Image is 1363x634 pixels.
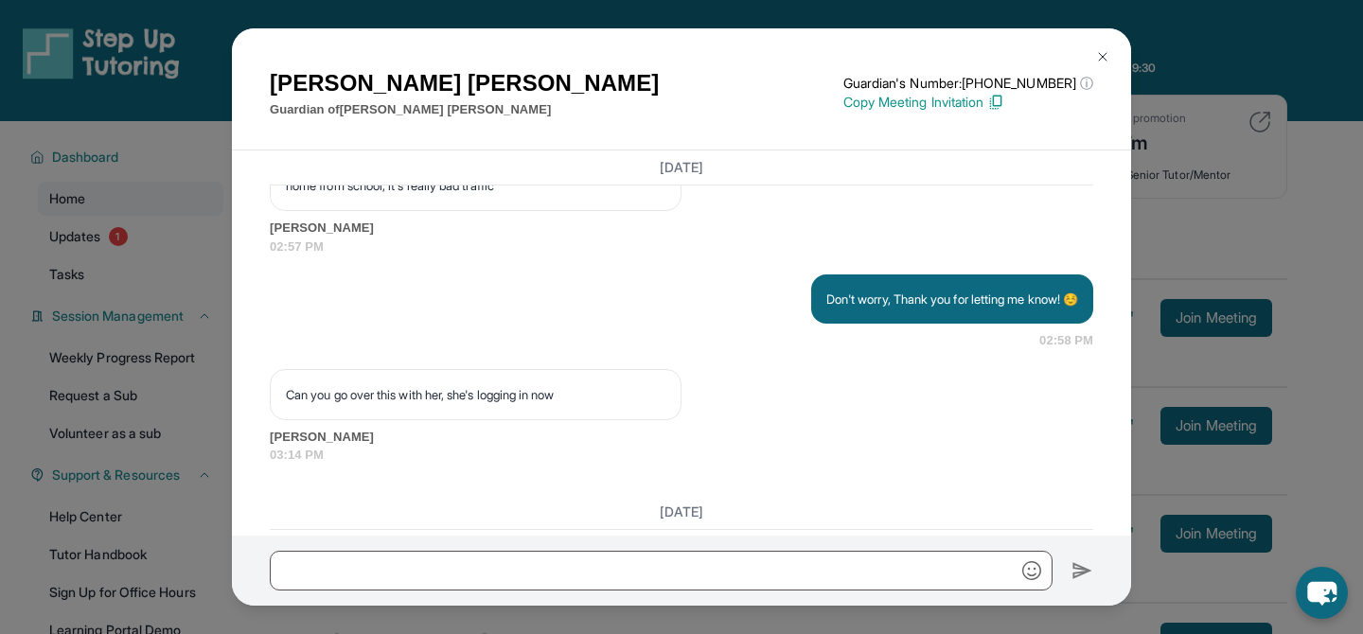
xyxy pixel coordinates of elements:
img: Copy Icon [987,94,1004,111]
p: Guardian's Number: [PHONE_NUMBER] [843,74,1093,93]
img: Emoji [1022,561,1041,580]
p: Guardian of [PERSON_NAME] [PERSON_NAME] [270,100,659,119]
span: [PERSON_NAME] [270,428,1093,447]
h3: [DATE] [270,502,1093,521]
span: 03:14 PM [270,446,1093,465]
img: Close Icon [1095,49,1110,64]
p: Don't worry, Thank you for letting me know! ☺️ [826,290,1078,308]
span: 02:58 PM [1039,331,1093,350]
span: ⓘ [1080,74,1093,93]
button: chat-button [1296,567,1348,619]
img: Send icon [1071,559,1093,582]
p: Copy Meeting Invitation [843,93,1093,112]
p: Can you go over this with her, she's logging in now [286,385,665,404]
span: [PERSON_NAME] [270,219,1093,238]
h1: [PERSON_NAME] [PERSON_NAME] [270,66,659,100]
h3: [DATE] [270,158,1093,177]
span: 02:57 PM [270,238,1093,256]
